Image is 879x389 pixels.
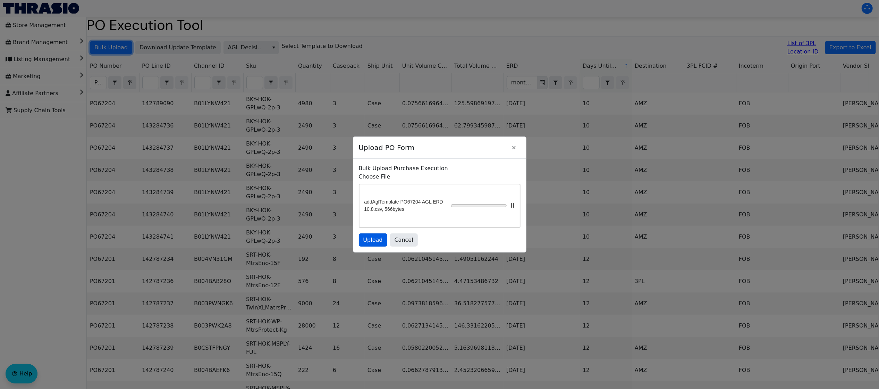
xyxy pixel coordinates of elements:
[395,236,413,244] span: Cancel
[390,233,418,247] button: Cancel
[363,236,383,244] span: Upload
[364,198,451,213] span: addAglTemplate PO67204 AGL ERD 10.8.csv, 566bytes
[359,173,521,181] label: Choose File
[359,164,521,173] p: Bulk Upload Purchase Execution
[359,139,507,156] span: Upload PO Form
[507,141,521,154] button: Close
[359,233,387,247] button: Upload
